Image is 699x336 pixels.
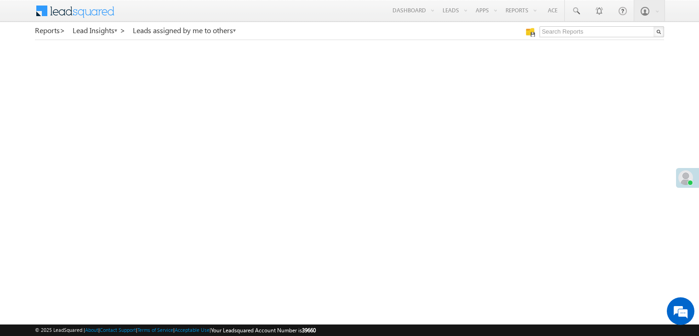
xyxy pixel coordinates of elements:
[73,26,125,35] a: Lead Insights >
[35,326,316,335] span: © 2025 LeadSquared | | | | |
[540,26,664,37] input: Search Reports
[85,327,98,333] a: About
[137,327,173,333] a: Terms of Service
[60,25,65,35] span: >
[100,327,136,333] a: Contact Support
[526,28,535,37] img: Manage all your saved reports!
[120,25,125,35] span: >
[175,327,210,333] a: Acceptable Use
[35,26,65,35] a: Reports>
[211,327,316,334] span: Your Leadsquared Account Number is
[133,26,237,35] a: Leads assigned by me to others
[302,327,316,334] span: 39660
